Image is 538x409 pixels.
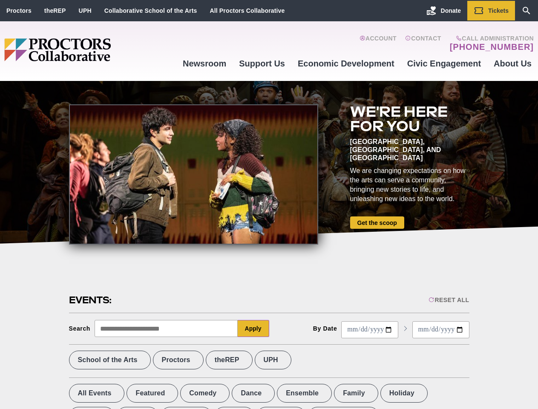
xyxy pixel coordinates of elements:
a: Collaborative School of the Arts [104,7,197,14]
a: Get the scoop [350,216,404,229]
div: [GEOGRAPHIC_DATA], [GEOGRAPHIC_DATA], and [GEOGRAPHIC_DATA] [350,138,469,162]
a: [PHONE_NUMBER] [450,42,534,52]
label: theREP [206,351,253,369]
a: Support Us [233,52,291,75]
label: UPH [255,351,291,369]
label: All Events [69,384,125,403]
a: UPH [79,7,92,14]
a: Economic Development [291,52,401,75]
a: Civic Engagement [401,52,487,75]
label: Ensemble [277,384,332,403]
a: theREP [44,7,66,14]
div: Search [69,325,91,332]
div: By Date [313,325,337,332]
button: Apply [238,320,269,337]
label: Family [334,384,378,403]
label: School of the Arts [69,351,151,369]
label: Holiday [380,384,428,403]
a: Account [360,35,397,52]
a: Donate [420,1,467,20]
a: All Proctors Collaborative [210,7,285,14]
div: Reset All [429,297,469,303]
h2: Events: [69,294,113,307]
label: Comedy [180,384,230,403]
a: Proctors [6,7,32,14]
label: Dance [232,384,275,403]
span: Call Administration [447,35,534,42]
div: We are changing expectations on how the arts can serve a community, bringing new stories to life,... [350,166,469,204]
a: About Us [487,52,538,75]
label: Proctors [153,351,204,369]
a: Search [515,1,538,20]
h2: We're here for you [350,104,469,133]
img: Proctors logo [4,38,176,61]
a: Tickets [467,1,515,20]
span: Tickets [488,7,509,14]
a: Contact [405,35,441,52]
a: Newsroom [176,52,233,75]
label: Featured [127,384,178,403]
span: Donate [441,7,461,14]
